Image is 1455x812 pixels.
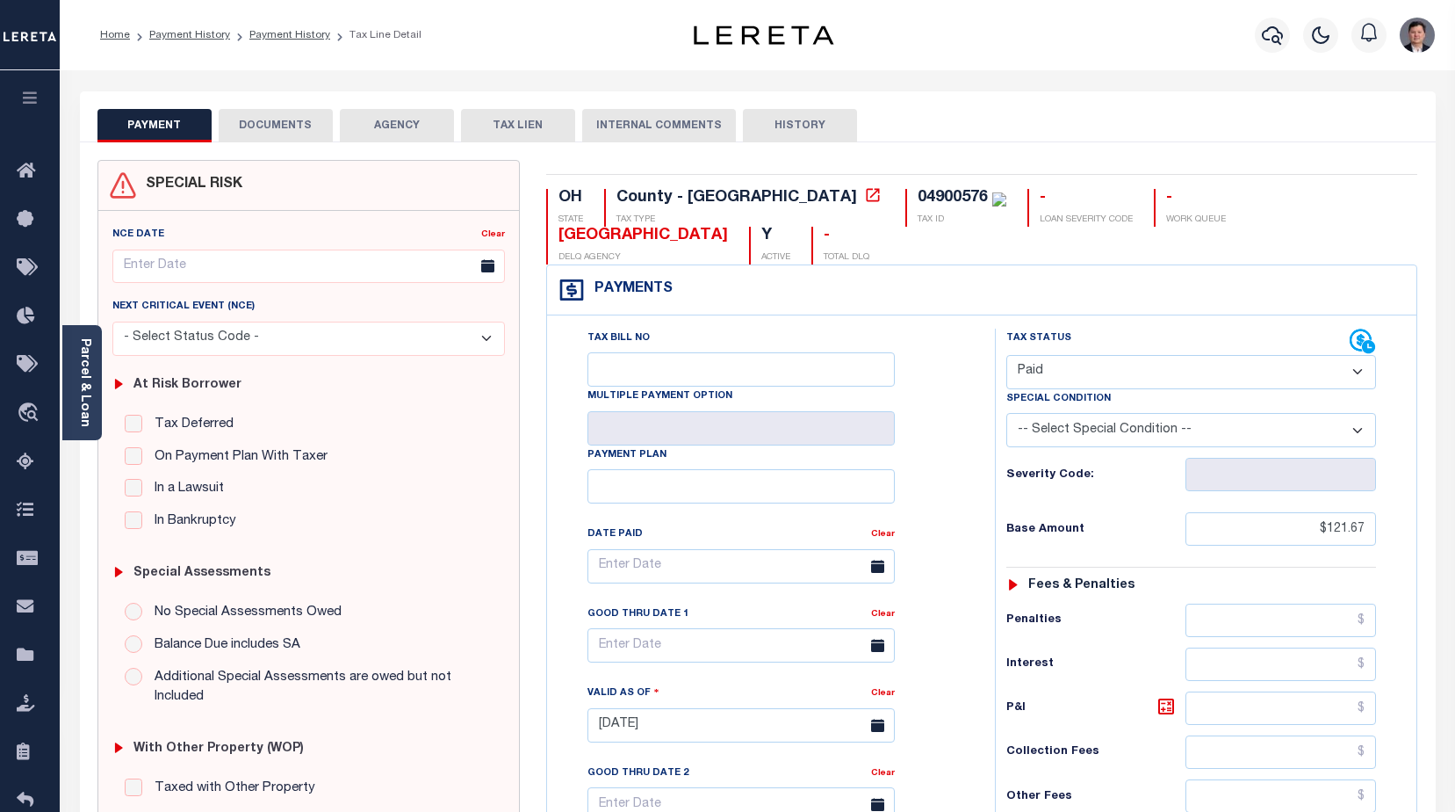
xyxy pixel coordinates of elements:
[17,402,45,425] i: travel_explore
[1006,392,1111,407] label: Special Condition
[146,447,328,468] label: On Payment Plan With Taxer
[481,230,505,239] a: Clear
[340,109,454,142] button: AGENCY
[1185,736,1376,769] input: $
[97,109,212,142] button: PAYMENT
[558,227,728,246] div: [GEOGRAPHIC_DATA]
[616,190,857,206] div: County - [GEOGRAPHIC_DATA]
[146,635,300,656] label: Balance Due includes SA
[146,479,224,499] label: In a Lawsuit
[219,109,333,142] button: DOCUMENTS
[1006,696,1185,721] h6: P&I
[1006,790,1185,804] h6: Other Fees
[112,250,505,284] input: Enter Date
[100,30,130,40] a: Home
[146,779,315,799] label: Taxed with Other Property
[330,27,421,43] li: Tax Line Detail
[871,610,895,619] a: Clear
[1006,331,1071,346] label: Tax Status
[146,511,236,532] label: In Bankruptcy
[587,607,688,622] label: Good Thru Date 1
[133,378,241,393] h6: At Risk Borrower
[1166,214,1226,227] p: WORK QUEUE
[146,415,234,435] label: Tax Deferred
[1185,604,1376,637] input: $
[587,448,666,463] label: Payment Plan
[587,549,895,584] input: Enter Date
[558,214,583,227] p: STATE
[1006,523,1185,537] h6: Base Amount
[558,189,583,208] div: OH
[149,30,230,40] a: Payment History
[918,190,988,206] div: 04900576
[1006,613,1185,627] h6: Penalties
[1006,468,1185,482] h6: Severity Code:
[824,227,869,246] div: -
[1006,657,1185,671] h6: Interest
[112,300,255,315] label: Next Critical Event (NCE)
[582,109,736,142] button: INTERNAL COMMENTS
[1040,189,1133,208] div: -
[586,281,673,298] h4: Payments
[133,742,304,757] h6: with Other Property (WOP)
[133,566,270,581] h6: Special Assessments
[1185,692,1376,725] input: $
[761,227,790,246] div: Y
[146,668,493,707] label: Additional Special Assessments are owed but not Included
[871,530,895,539] a: Clear
[587,389,732,404] label: Multiple Payment Option
[871,769,895,778] a: Clear
[918,214,1006,227] p: TAX ID
[1166,189,1226,208] div: -
[1185,648,1376,681] input: $
[587,766,688,781] label: Good Thru Date 2
[146,603,342,623] label: No Special Assessments Owed
[1006,745,1185,759] h6: Collection Fees
[78,338,90,427] a: Parcel & Loan
[1040,214,1133,227] p: LOAN SEVERITY CODE
[694,25,834,45] img: logo-dark.svg
[249,30,330,40] a: Payment History
[871,689,895,698] a: Clear
[137,177,242,193] h4: SPECIAL RISK
[587,708,895,743] input: Enter Date
[824,251,869,265] p: TOTAL DLQ
[616,214,884,227] p: TAX TYPE
[1185,512,1376,546] input: $
[587,527,643,542] label: Date Paid
[587,331,650,346] label: Tax Bill No
[461,109,575,142] button: TAX LIEN
[1028,578,1134,593] h6: Fees & Penalties
[112,228,164,243] label: NCE Date
[761,251,790,265] p: ACTIVE
[558,251,728,265] p: DELQ AGENCY
[587,628,895,663] input: Enter Date
[587,685,659,701] label: Valid as Of
[743,109,857,142] button: HISTORY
